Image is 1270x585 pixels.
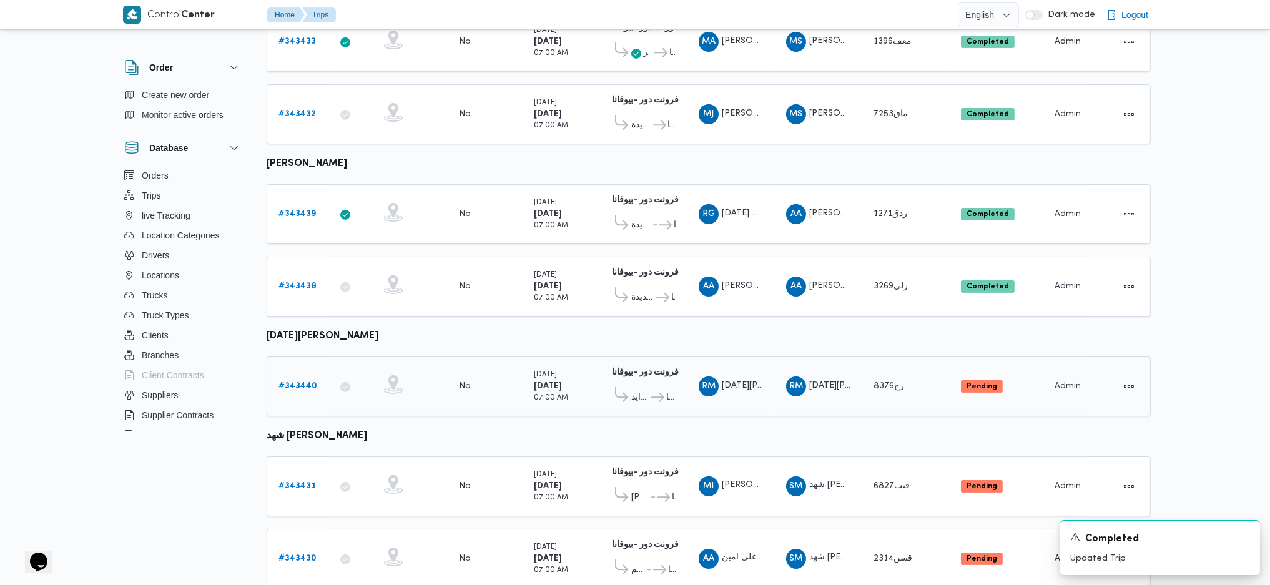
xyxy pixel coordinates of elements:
b: شهد [PERSON_NAME] [267,431,367,441]
img: X8yXhbKr1z7QwAAAABJRU5ErkJggg== [123,6,141,24]
div: No [459,281,471,292]
span: Drivers [142,248,169,263]
span: Truck Types [142,308,189,323]
span: live Tracking [142,208,190,223]
b: Completed [967,210,1009,218]
span: Completed [961,108,1015,120]
span: Suppliers [142,388,178,403]
button: Supplier Contracts [119,405,247,425]
div: Mahmood Ibrahem Saaid Ibrahem [699,476,719,496]
span: Monitor active orders [142,107,224,122]
span: ردق1271 [874,210,907,218]
p: Updated Trip [1070,552,1250,565]
small: 07:00 AM [534,122,568,129]
span: Dark mode [1043,10,1095,20]
button: Logout [1101,2,1153,27]
span: MS [790,32,803,52]
button: Clients [119,325,247,345]
b: Completed [967,283,1009,290]
span: AA [703,277,714,297]
span: علي امين [PERSON_NAME] [722,554,830,562]
span: [PERSON_NAME] [631,490,649,505]
div: Shahad Mustfi Ahmad Abadah Abas Hamodah [786,549,806,569]
div: Rmdhan Muhammad Muhammad Abadalamunam [786,376,806,396]
b: # 343433 [278,37,316,46]
a: #343438 [278,279,317,294]
span: فرونت دور -بيوفانا [666,390,676,405]
button: Actions [1119,476,1139,496]
span: Locations [142,268,179,283]
span: Create new order [142,87,209,102]
button: Locations [119,265,247,285]
span: فرونت دور -بيوفانا [671,290,676,305]
h3: Database [149,140,188,155]
div: Alsaid Ahmad Alsaid Ibrahem [699,277,719,297]
button: Database [124,140,242,155]
span: Pending [961,380,1003,393]
button: Trips [302,7,336,22]
span: [DATE][PERSON_NAME] [722,381,820,390]
small: [DATE] [534,27,557,34]
div: Notification [1070,531,1250,547]
span: قسم أول القاهرة الجديدة [631,290,654,305]
span: شهد [PERSON_NAME] [809,481,898,489]
span: MI [704,476,714,496]
span: قسم المقطم [631,563,645,578]
span: Completed [1085,532,1139,547]
div: No [459,481,471,492]
button: Drivers [119,245,247,265]
div: No [459,553,471,564]
span: فرونت دور -بيوفانا [669,46,676,61]
span: [PERSON_NAME] [722,37,793,45]
span: رج8376 [874,382,904,390]
small: [DATE] [534,371,557,378]
span: Completed [961,36,1015,48]
span: [PERSON_NAME] [722,282,793,290]
div: No [459,109,471,120]
b: # 343431 [278,482,316,490]
span: [DATE][PERSON_NAME] [809,381,908,390]
span: Admin [1055,110,1081,118]
div: No [459,209,471,220]
span: رلي3269 [874,282,908,290]
span: [PERSON_NAME] [722,109,793,117]
span: AA [790,204,802,224]
a: #343439 [278,207,316,222]
div: Order [114,85,252,130]
span: AA [790,277,802,297]
span: Branches [142,348,179,363]
button: Truck Types [119,305,247,325]
span: Supplier Contracts [142,408,214,423]
span: RM [789,376,803,396]
span: MA [702,32,716,52]
span: [PERSON_NAME] [809,109,880,117]
small: [DATE] [534,544,557,551]
small: 07:00 AM [534,395,568,401]
small: 07:00 AM [534,295,568,302]
button: Client Contracts [119,365,247,385]
span: قيب6827 [874,482,910,490]
b: فرونت دور -بيوفانا [612,268,679,277]
small: [DATE] [534,471,557,478]
span: RM [702,376,716,396]
b: [DATE] [534,554,562,563]
b: [DATE] [534,37,562,46]
small: 07:00 AM [534,222,568,229]
button: Actions [1119,32,1139,52]
span: MJ [704,104,714,124]
span: Logout [1121,7,1148,22]
button: Monitor active orders [119,105,247,125]
span: فرونت دور -بيوفانا [672,490,676,505]
b: Pending [967,383,997,390]
span: [PERSON_NAME] [722,481,793,489]
small: [DATE] [534,272,557,278]
button: Create new order [119,85,247,105]
b: # 343440 [278,382,317,390]
span: فرونت دور -بيوفانا [668,563,676,578]
button: Actions [1119,277,1139,297]
span: شهد [PERSON_NAME] [809,554,898,562]
button: live Tracking [119,205,247,225]
span: RG [702,204,715,224]
span: Admin [1055,37,1081,46]
span: قسم أول 6 أكتوبر [643,46,652,61]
